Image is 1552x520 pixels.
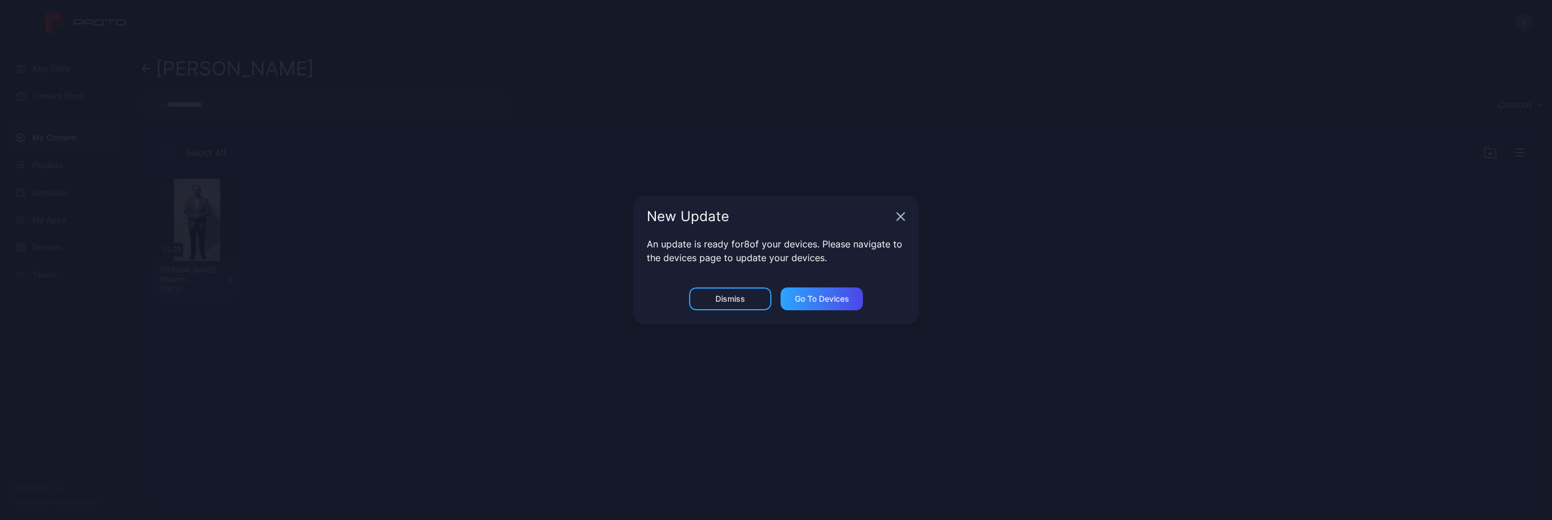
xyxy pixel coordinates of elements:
[715,294,745,303] div: Dismiss
[781,287,863,310] button: Go to devices
[795,294,849,303] div: Go to devices
[647,210,892,223] div: New Update
[689,287,771,310] button: Dismiss
[647,237,905,265] p: An update is ready for 8 of your devices. Please navigate to the devices page to update your devi...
